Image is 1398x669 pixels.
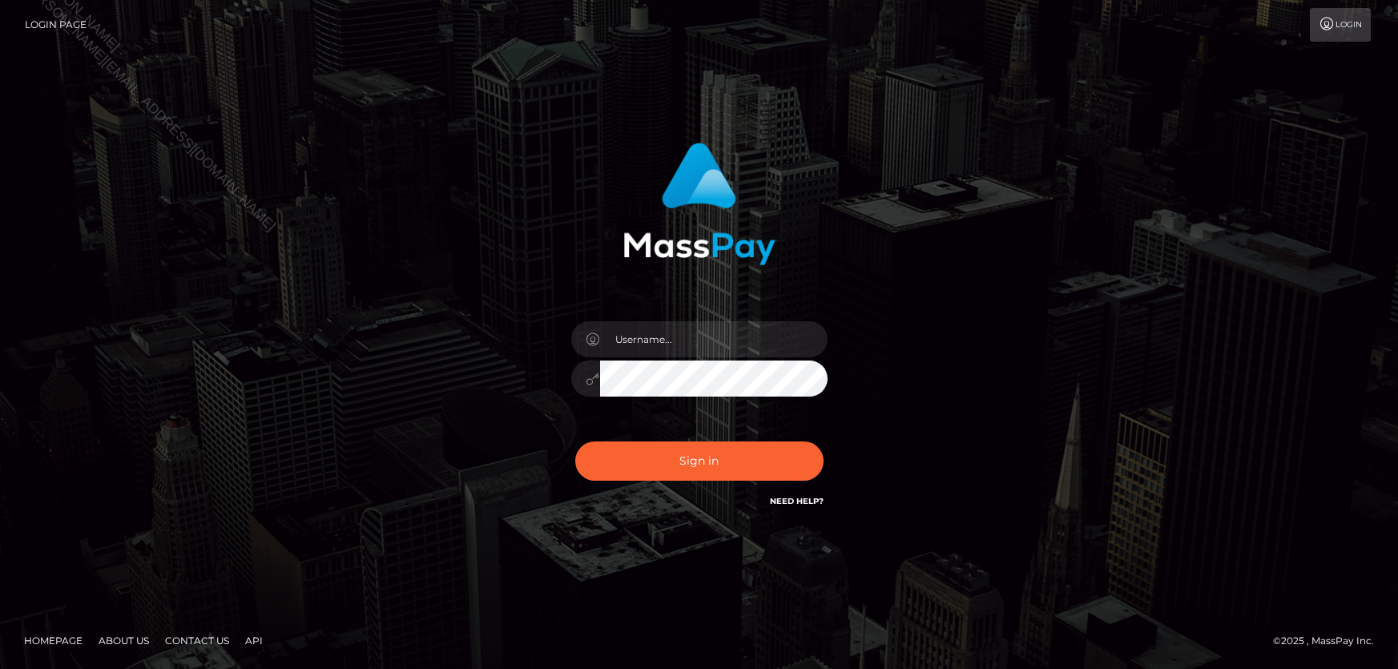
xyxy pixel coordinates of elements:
a: Contact Us [159,628,236,653]
button: Sign in [575,441,824,481]
div: © 2025 , MassPay Inc. [1273,632,1386,650]
a: Need Help? [770,496,824,506]
a: Homepage [18,628,89,653]
a: API [239,628,269,653]
a: About Us [92,628,155,653]
input: Username... [600,321,828,357]
a: Login [1310,8,1371,42]
img: MassPay Login [623,143,776,265]
a: Login Page [25,8,87,42]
